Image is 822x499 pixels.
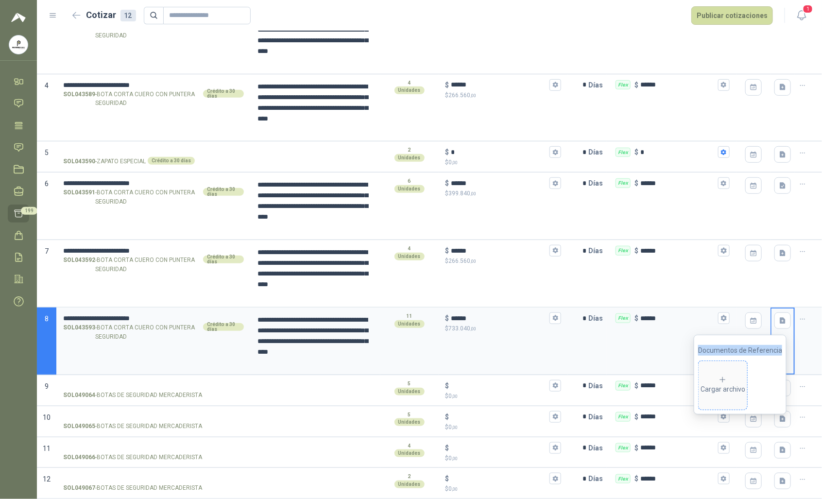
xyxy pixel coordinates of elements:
p: $ [445,473,449,484]
p: $ [445,380,449,391]
p: - BOTAS DE SEGURIDAD MERCADERISTA [63,422,202,431]
p: $ [445,189,562,198]
p: Días [588,173,607,193]
img: Company Logo [9,35,28,54]
p: $ [634,178,638,189]
p: - BOTA CORTA CUERO CON PUNTERA SEGURIDAD [63,256,201,274]
p: $ [445,313,449,324]
button: $$0,00 [549,411,561,423]
span: 0 [449,455,458,462]
strong: SOL043593 [63,323,95,342]
input: SOL049067-BOTAS DE SEGURIDAD MERCADERISTA [63,475,244,482]
button: $$733.040,00 [549,312,561,324]
p: $ [634,380,638,391]
input: $$266.560,00 [451,247,548,255]
p: - BOTAS DE SEGURIDAD MERCADERISTA [63,483,202,493]
div: Unidades [394,418,425,426]
input: $$0,00 [451,475,548,482]
button: Flex $ [718,245,730,257]
p: $ [445,158,562,167]
input: Flex $ [640,382,716,389]
span: 6 [45,180,49,188]
div: Crédito a 30 días [203,256,244,263]
p: 11 [407,312,412,320]
p: $ [445,91,562,100]
p: $ [445,412,449,422]
div: Crédito a 30 días [203,188,244,196]
span: ,00 [452,394,458,399]
span: 12 [43,475,51,483]
div: Cargar archivo [701,376,745,395]
p: 4 [408,79,411,87]
p: - BOTA CORTA CUERO CON PUNTERA SEGURIDAD [63,323,201,342]
p: Días [588,142,607,162]
div: Flex [616,381,631,391]
p: - BOTA CORTA CUERO CON PUNTERA SEGURIDAD [63,22,201,41]
span: 266.560 [449,92,477,99]
span: ,00 [471,93,477,98]
button: Publicar cotizaciones [691,6,773,25]
p: 2 [408,146,411,154]
strong: SOL049067 [63,483,95,493]
div: Unidades [394,154,425,162]
div: Unidades [394,320,425,328]
div: Unidades [394,449,425,457]
input: Flex $ [640,413,716,420]
p: 5 [408,380,411,388]
p: - BOTA CORTA CUERO CON PUNTERA SEGURIDAD [63,90,201,108]
span: 4 [45,82,49,89]
div: Flex [616,148,631,157]
span: ,00 [471,326,477,331]
p: $ [445,392,562,401]
p: $ [445,423,562,432]
strong: SOL049066 [63,453,95,462]
span: 5 [45,149,49,156]
button: Flex $ [718,79,730,91]
strong: SOL043588 [63,22,95,41]
span: ,00 [452,425,458,430]
span: 0 [449,424,458,430]
input: Flex $ [640,247,716,255]
h2: Cotizar [86,8,136,22]
div: Flex [616,178,631,188]
div: Flex [616,443,631,453]
span: ,00 [471,191,477,196]
div: Flex [616,474,631,484]
button: $$0,00 [549,146,561,158]
button: $$266.560,00 [549,79,561,91]
p: $ [445,484,562,494]
button: 1 [793,7,810,24]
span: ,00 [471,258,477,264]
div: Crédito a 30 días [203,323,244,331]
p: $ [634,80,638,90]
p: Días [588,241,607,260]
p: - BOTAS DE SEGURIDAD MERCADERISTA [63,453,202,462]
button: Flex $ [718,312,730,324]
p: Días [588,376,607,396]
input: $$399.840,00 [451,180,548,187]
div: Unidades [394,253,425,260]
strong: SOL043590 [63,157,95,166]
button: Flex $ [718,146,730,158]
button: Flex $ [718,473,730,484]
a: 199 [8,205,29,223]
span: 0 [449,159,458,166]
span: 399.840 [449,190,477,197]
input: SOL049064-BOTAS DE SEGURIDAD MERCADERISTA [63,382,244,390]
p: Días [588,75,607,95]
input: $$0,00 [451,413,548,420]
span: 9 [45,382,49,390]
img: Logo peakr [11,12,26,23]
p: $ [634,147,638,157]
div: Flex [616,313,631,323]
p: $ [634,473,638,484]
p: - BOTAS DE SEGURIDAD MERCADERISTA [63,391,202,400]
input: Flex $ [640,475,716,482]
button: $$266.560,00 [549,245,561,257]
button: Flex $ [718,177,730,189]
input: SOL043589-BOTA CORTA CUERO CON PUNTERA SEGURIDADCrédito a 30 días [63,82,244,89]
span: ,00 [452,486,458,492]
p: $ [445,147,449,157]
p: $ [445,178,449,189]
button: $$0,00 [549,380,561,392]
